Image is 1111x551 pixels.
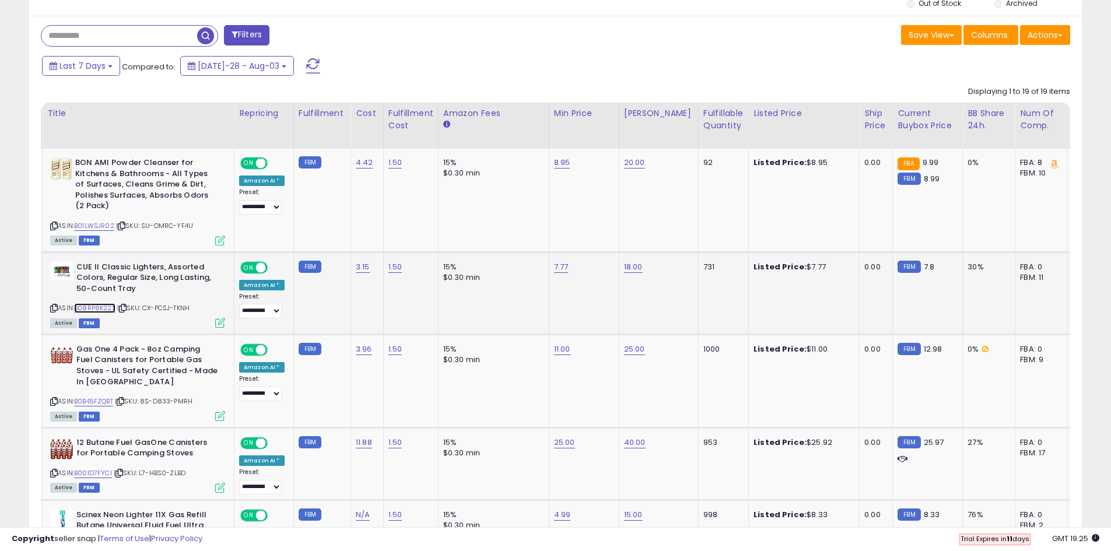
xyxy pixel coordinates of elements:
[443,262,540,272] div: 15%
[50,412,77,422] span: All listings currently available for purchase on Amazon
[753,437,807,448] b: Listed Price:
[50,157,225,244] div: ASIN:
[241,510,256,520] span: ON
[753,261,807,272] b: Listed Price:
[241,438,256,448] span: ON
[443,107,544,120] div: Amazon Fees
[901,25,962,45] button: Save View
[266,345,285,355] span: OFF
[59,60,106,72] span: Last 7 Days
[241,159,256,169] span: ON
[50,262,225,327] div: ASIN:
[443,272,540,283] div: $0.30 min
[299,508,321,521] small: FBM
[79,483,100,493] span: FBM
[703,510,740,520] div: 998
[971,29,1008,41] span: Columns
[864,510,884,520] div: 0.00
[115,396,192,406] span: | SKU: 8S-D833-PMRH
[1020,157,1059,168] div: FBA: 8
[224,25,269,45] button: Filters
[554,107,614,120] div: Min Price
[117,303,190,313] span: | SKU: CX-PCSJ-TKNH
[241,345,256,355] span: ON
[50,437,73,461] img: 515u-LeRvmL._SL40_.jpg
[239,468,285,494] div: Preset:
[554,509,571,521] a: 4.99
[924,437,944,448] span: 25.97
[100,533,149,544] a: Terms of Use
[239,362,285,373] div: Amazon AI *
[968,437,1006,448] div: 27%
[968,262,1006,272] div: 30%
[47,107,229,120] div: Title
[388,107,433,132] div: Fulfillment Cost
[703,437,740,448] div: 953
[443,120,450,130] small: Amazon Fees.
[76,510,218,545] b: Scinex Neon Lighter 11X Gas Refill Butane Universal Fluid Fuel Ultra Refined 300ml 10.14 Oz Blue
[703,344,740,355] div: 1000
[79,412,100,422] span: FBM
[50,510,73,533] img: 31C+jnZaJkL._SL40_.jpg
[968,510,1006,520] div: 76%
[74,468,112,478] a: B001D7FYCI
[554,343,570,355] a: 11.00
[624,157,645,169] a: 20.00
[968,157,1006,168] div: 0%
[753,509,807,520] b: Listed Price:
[864,437,884,448] div: 0.00
[266,438,285,448] span: OFF
[443,355,540,365] div: $0.30 min
[898,436,920,448] small: FBM
[968,86,1070,97] div: Displaying 1 to 19 of 19 items
[624,509,643,521] a: 15.00
[266,159,285,169] span: OFF
[12,533,54,544] strong: Copyright
[753,262,850,272] div: $7.77
[963,25,1018,45] button: Columns
[864,262,884,272] div: 0.00
[1020,107,1063,132] div: Num of Comp.
[299,436,321,448] small: FBM
[753,510,850,520] div: $8.33
[122,61,176,72] span: Compared to:
[753,157,807,168] b: Listed Price:
[898,261,920,273] small: FBM
[356,107,378,120] div: Cost
[239,375,285,401] div: Preset:
[299,156,321,169] small: FBM
[624,437,646,448] a: 40.00
[79,318,100,328] span: FBM
[239,280,285,290] div: Amazon AI *
[753,157,850,168] div: $8.95
[1007,534,1012,543] b: 11
[924,343,942,355] span: 12.98
[116,221,193,230] span: | SKU: SU-OMRC-YF4U
[624,343,645,355] a: 25.00
[356,437,372,448] a: 11.88
[864,107,888,132] div: Ship Price
[898,157,919,170] small: FBA
[75,157,217,215] b: BON AMI Powder Cleanser for Kitchens & Bathrooms - All Types of Surfaces, Cleans Grime & Dirt, Po...
[1020,25,1070,45] button: Actions
[356,157,373,169] a: 4.42
[443,344,540,355] div: 15%
[864,344,884,355] div: 0.00
[703,157,740,168] div: 92
[74,221,114,231] a: B01LWSJR02
[753,107,854,120] div: Listed Price
[624,261,643,273] a: 18.00
[356,261,370,273] a: 3.15
[753,437,850,448] div: $25.92
[239,188,285,215] div: Preset:
[388,437,402,448] a: 1.50
[50,262,73,280] img: 41sLtKmy0vL._SL40_.jpg
[388,343,402,355] a: 1.50
[299,107,346,120] div: Fulfillment
[1020,448,1059,458] div: FBM: 17
[50,483,77,493] span: All listings currently available for purchase on Amazon
[1020,437,1059,448] div: FBA: 0
[76,262,218,297] b: CUE II Classic Lighters, Assorted Colors, Regular Size, Long Lasting, 50-Count Tray
[74,396,113,406] a: B0B45FZQBT
[443,157,540,168] div: 15%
